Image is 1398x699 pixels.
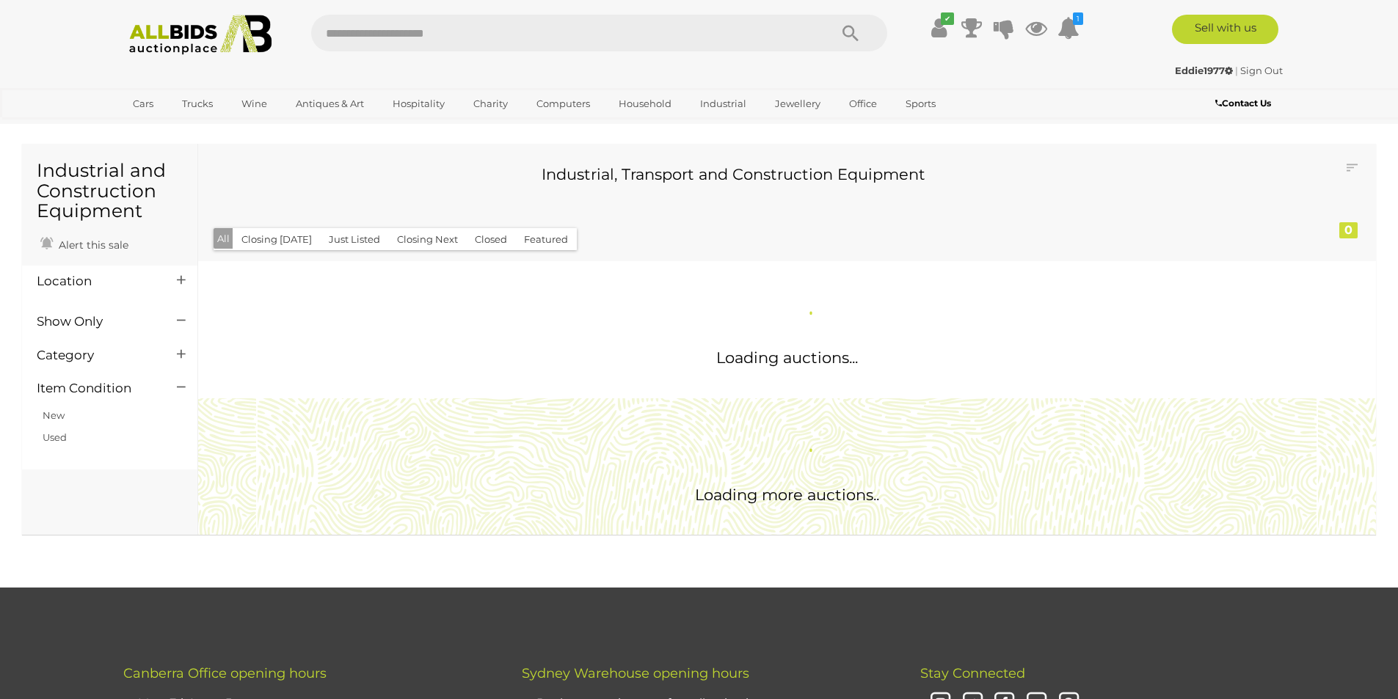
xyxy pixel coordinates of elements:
a: Office [840,92,887,116]
a: Cars [123,92,163,116]
button: Closing Next [388,228,467,251]
a: 1 [1057,15,1080,41]
button: Closed [466,228,516,251]
a: Charity [464,92,517,116]
a: Alert this sale [37,233,132,255]
span: Loading more auctions.. [695,486,879,504]
a: Used [43,431,67,443]
i: 1 [1073,12,1083,25]
a: [GEOGRAPHIC_DATA] [123,116,247,140]
a: Jewellery [765,92,830,116]
a: Antiques & Art [286,92,374,116]
a: Contact Us [1215,95,1275,111]
button: Just Listed [320,228,389,251]
span: Canberra Office opening hours [123,665,327,681]
h4: Category [37,348,155,362]
a: Industrial [691,92,756,116]
img: Allbids.com.au [121,15,280,55]
h1: Industrial and Construction Equipment [37,161,183,222]
strong: Eddie1977 [1175,65,1233,76]
b: Contact Us [1215,98,1271,109]
a: New [43,409,65,421]
a: Sell with us [1172,15,1278,44]
button: Featured [515,228,577,251]
a: Sports [896,92,945,116]
h4: Show Only [37,315,155,329]
a: ✔ [928,15,950,41]
span: Stay Connected [920,665,1025,681]
a: Computers [527,92,600,116]
div: 0 [1339,222,1358,238]
h4: Item Condition [37,381,155,395]
a: Household [609,92,681,116]
span: | [1235,65,1238,76]
h4: Location [37,274,155,288]
a: Wine [232,92,277,116]
span: Sydney Warehouse opening hours [522,665,749,681]
span: Alert this sale [55,238,128,252]
a: Hospitality [383,92,454,116]
button: Search [814,15,887,51]
a: Sign Out [1240,65,1283,76]
a: Trucks [172,92,222,116]
h3: Industrial, Transport and Construction Equipment [224,166,1243,183]
span: Loading auctions... [716,348,858,367]
a: Eddie1977 [1175,65,1235,76]
i: ✔ [941,12,954,25]
button: Closing [DATE] [233,228,321,251]
button: All [214,228,233,249]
